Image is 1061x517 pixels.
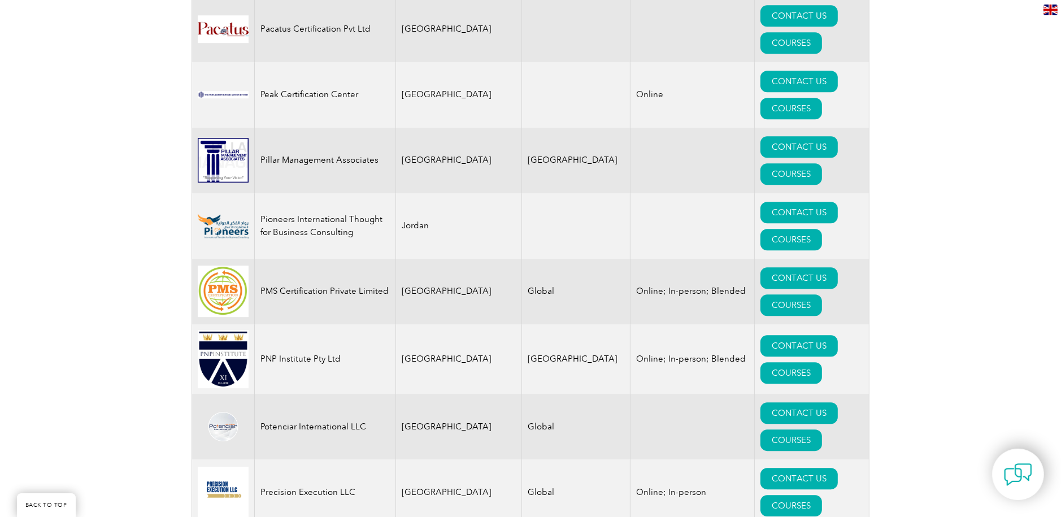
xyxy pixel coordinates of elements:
img: 865840a4-dc40-ee11-bdf4-000d3ae1ac14-logo.jpg [198,266,249,317]
a: CONTACT US [760,335,838,357]
img: 114b556d-2181-eb11-a812-0022481522e5-logo.png [198,411,249,442]
td: Global [521,394,630,459]
td: [GEOGRAPHIC_DATA] [396,394,522,459]
img: 05083563-4e3a-f011-b4cb-000d3ad1ee32-logo.png [198,214,249,238]
td: Peak Certification Center [255,62,396,128]
td: Global [521,259,630,324]
td: [GEOGRAPHIC_DATA] [396,324,522,394]
td: PNP Institute Pty Ltd [255,324,396,394]
img: a70504ba-a5a0-ef11-8a69-0022489701c2-logo.jpg [198,15,249,43]
a: CONTACT US [760,402,838,424]
td: Jordan [396,193,522,259]
a: CONTACT US [760,71,838,92]
img: 112a24ac-d9bc-ea11-a814-000d3a79823d-logo.gif [198,138,249,183]
td: Pioneers International Thought for Business Consulting [255,193,396,259]
td: [GEOGRAPHIC_DATA] [521,128,630,193]
a: COURSES [760,495,822,516]
img: en [1043,5,1058,15]
td: Online; In-person; Blended [630,324,754,394]
td: [GEOGRAPHIC_DATA] [521,324,630,394]
td: [GEOGRAPHIC_DATA] [396,128,522,193]
td: Online; In-person; Blended [630,259,754,324]
a: COURSES [760,229,822,250]
a: COURSES [760,294,822,316]
a: BACK TO TOP [17,493,76,517]
td: PMS Certification Private Limited [255,259,396,324]
td: [GEOGRAPHIC_DATA] [396,259,522,324]
td: Online [630,62,754,128]
a: COURSES [760,98,822,119]
img: ea24547b-a6e0-e911-a812-000d3a795b83-logo.jpg [198,330,249,389]
a: COURSES [760,163,822,185]
img: contact-chat.png [1004,460,1032,489]
a: CONTACT US [760,136,838,158]
a: CONTACT US [760,5,838,27]
a: CONTACT US [760,267,838,289]
a: CONTACT US [760,202,838,223]
a: COURSES [760,362,822,384]
td: [GEOGRAPHIC_DATA] [396,62,522,128]
td: Pillar Management Associates [255,128,396,193]
a: COURSES [760,429,822,451]
img: 063414e9-959b-ee11-be37-00224893a058-logo.png [198,91,249,98]
td: Potenciar International LLC [255,394,396,459]
a: COURSES [760,32,822,54]
a: CONTACT US [760,468,838,489]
